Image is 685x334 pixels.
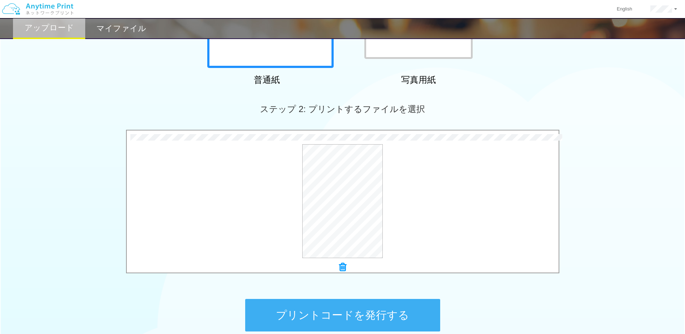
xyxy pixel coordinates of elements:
[355,75,482,85] h2: 写真用紙
[260,104,425,114] span: ステップ 2: プリントするファイルを選択
[25,23,74,32] h2: アップロード
[245,299,440,331] button: プリントコードを発行する
[204,75,330,85] h2: 普通紙
[96,24,146,33] h2: マイファイル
